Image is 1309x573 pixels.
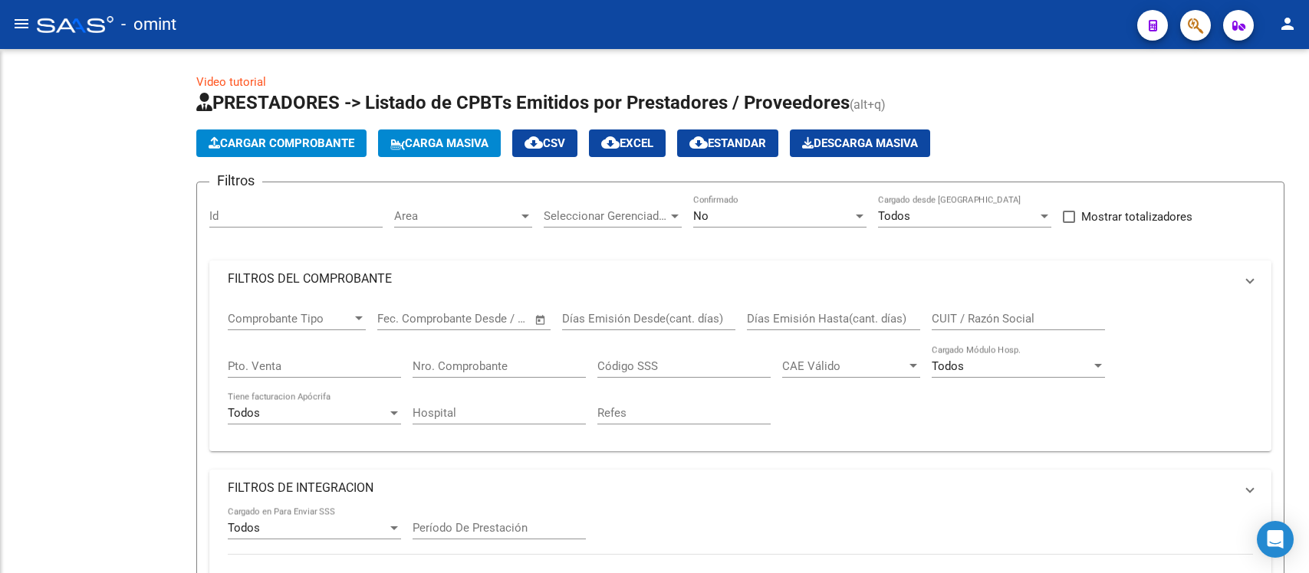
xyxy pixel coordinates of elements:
mat-icon: menu [12,15,31,33]
button: EXCEL [589,129,666,157]
span: EXCEL [601,136,653,150]
span: Area [394,209,518,223]
mat-icon: person [1278,15,1297,33]
span: Todos [932,359,964,373]
span: Comprobante Tipo [228,312,352,326]
span: Descarga Masiva [802,136,918,150]
button: Cargar Comprobante [196,129,367,157]
mat-panel-title: FILTROS DEL COMPROBANTE [228,270,1235,287]
span: CSV [525,136,565,150]
span: - omint [121,8,176,41]
mat-icon: cloud_download [601,133,620,152]
button: Estandar [677,129,778,157]
mat-expansion-panel-header: FILTROS DEL COMPROBANTE [209,260,1271,297]
div: FILTROS DEL COMPROBANTE [209,297,1271,451]
span: Estandar [689,136,766,150]
input: Start date [377,312,427,326]
h3: Filtros [209,170,262,192]
button: CSV [512,129,577,157]
span: Mostrar totalizadores [1081,208,1192,226]
span: Carga Masiva [390,136,488,150]
mat-icon: cloud_download [689,133,708,152]
input: End date [441,312,515,326]
span: PRESTADORES -> Listado de CPBTs Emitidos por Prestadores / Proveedores [196,92,850,113]
span: Cargar Comprobante [209,136,354,150]
mat-panel-title: FILTROS DE INTEGRACION [228,480,1235,496]
span: CAE Válido [782,359,906,373]
span: Todos [228,521,260,535]
app-download-masive: Descarga masiva de comprobantes (adjuntos) [790,129,930,157]
span: (alt+q) [850,97,886,112]
div: Open Intercom Messenger [1257,521,1294,558]
span: No [693,209,709,223]
span: Todos [878,209,910,223]
a: Video tutorial [196,75,266,89]
button: Descarga Masiva [790,129,930,157]
button: Open calendar [532,311,550,329]
mat-expansion-panel-header: FILTROS DE INTEGRACION [209,470,1271,506]
button: Carga Masiva [378,129,501,157]
span: Todos [228,406,260,420]
mat-icon: cloud_download [525,133,543,152]
span: Seleccionar Gerenciador [544,209,668,223]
